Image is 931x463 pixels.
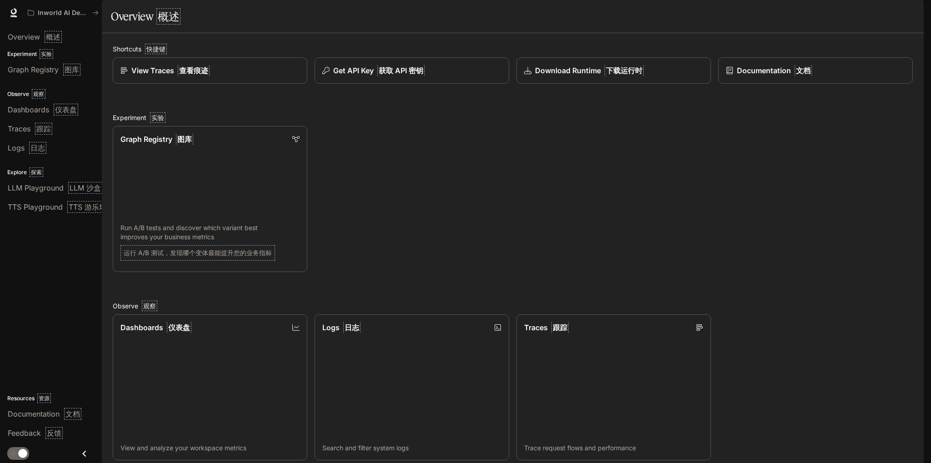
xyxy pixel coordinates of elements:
p: Download Runtime [535,65,644,76]
font: 运行 A/B 测试，发现哪个变体最能提升您的业务指标 [124,249,272,257]
a: Dashboards 仪表盘View and analyze your workspace metrics [113,314,307,460]
p: Graph Registry [120,134,193,145]
font: 查看痕迹 [179,66,208,75]
h2: Shortcuts [113,44,913,54]
p: Inworld AI Demos [38,9,89,17]
a: Documentation 文档 [718,57,913,84]
button: All workspaces [24,4,103,22]
font: 观察 [143,302,156,310]
p: Run A/B tests and discover which variant best improves your business metrics [120,223,300,264]
p: Search and filter system logs [322,443,501,453]
a: View Traces 查看痕迹 [113,57,307,84]
font: 仪表盘 [168,323,190,332]
font: 文档 [796,66,811,75]
a: Logs 日志Search and filter system logs [315,314,509,460]
p: Get API Key [333,65,425,76]
p: Logs [322,322,360,333]
a: Graph Registry 图库Run A/B tests and discover which variant best improves your business metrics运行 A... [113,126,307,272]
h2: Observe [113,301,913,311]
p: Documentation [737,65,812,76]
p: Trace request flows and performance [524,443,703,453]
h2: Experiment [113,113,913,122]
font: 跟踪 [553,323,567,332]
p: View and analyze your workspace metrics [120,443,300,453]
font: 概述 [158,10,179,23]
font: 下载运行时 [606,66,642,75]
p: Dashboards [120,322,191,333]
p: View Traces [131,65,210,76]
font: 实验 [151,114,164,121]
a: Download Runtime 下载运行时 [516,57,711,84]
button: Get API Key 获取 API 密钥 [315,57,509,84]
font: 快捷键 [146,45,165,53]
p: Traces [524,322,569,333]
font: 获取 API 密钥 [379,66,423,75]
font: 日志 [345,323,359,332]
h1: Overview [111,7,180,25]
font: 图库 [177,135,192,144]
a: Traces 跟踪Trace request flows and performance [516,314,711,460]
